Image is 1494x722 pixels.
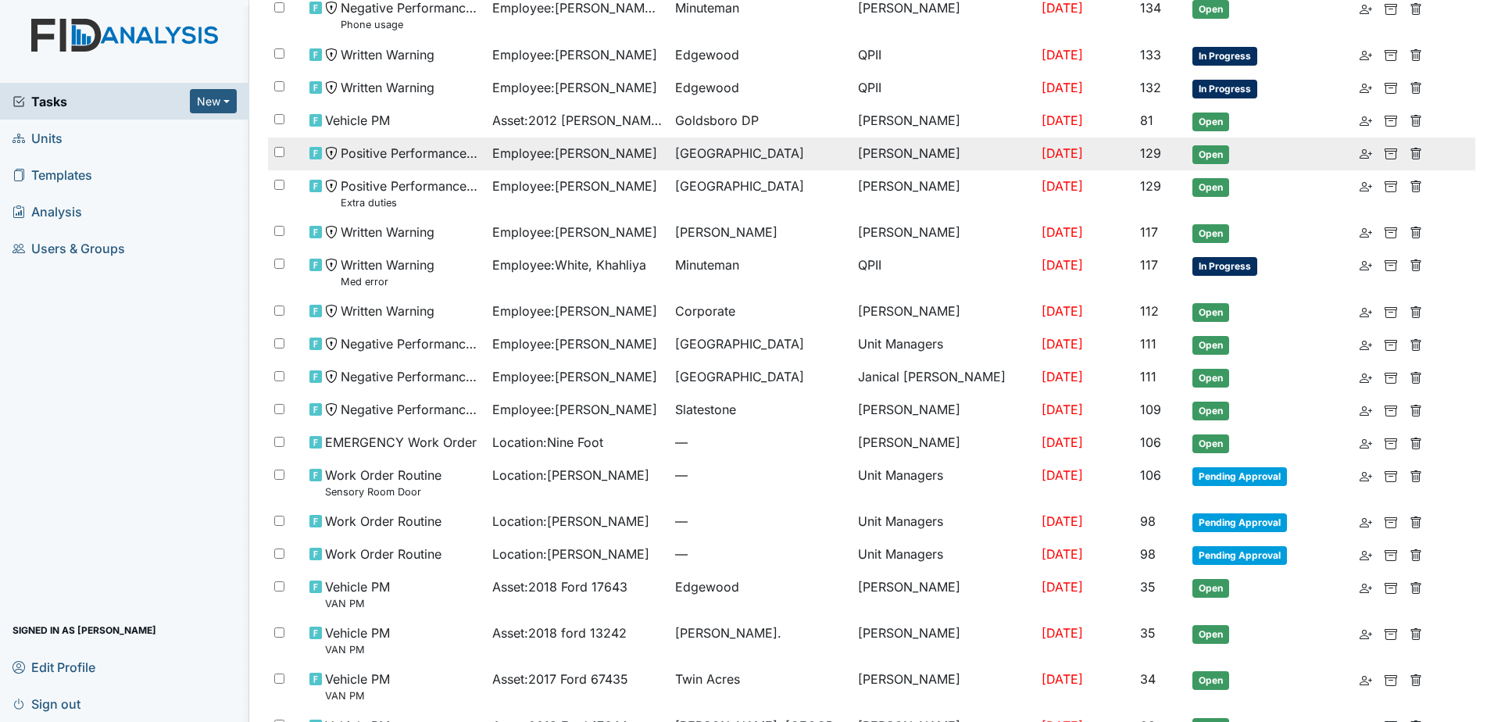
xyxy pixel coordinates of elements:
span: [DATE] [1042,47,1083,63]
a: Delete [1410,512,1422,531]
td: [PERSON_NAME] [852,571,1035,617]
span: Asset : 2018 Ford 17643 [492,577,627,596]
a: Archive [1385,433,1397,452]
span: Open [1192,224,1229,243]
span: 129 [1140,145,1161,161]
a: Delete [1410,670,1422,688]
a: Delete [1410,466,1422,484]
span: Templates [13,163,92,187]
span: Location : [PERSON_NAME] [492,466,649,484]
span: [DATE] [1042,579,1083,595]
span: 129 [1140,178,1161,194]
a: Tasks [13,92,190,111]
span: 111 [1140,336,1156,352]
span: 98 [1140,513,1156,529]
span: Open [1192,113,1229,131]
span: 133 [1140,47,1161,63]
span: Pending Approval [1192,467,1287,486]
span: Goldsboro DP [675,111,759,130]
a: Delete [1410,577,1422,596]
span: Signed in as [PERSON_NAME] [13,618,156,642]
span: 132 [1140,80,1161,95]
td: Unit Managers [852,328,1035,361]
span: Employee : [PERSON_NAME] [492,144,657,163]
span: [DATE] [1042,546,1083,562]
span: Twin Acres [675,670,740,688]
a: Archive [1385,545,1397,563]
span: Positive Performance Review [341,144,480,163]
span: 109 [1140,402,1161,417]
span: 35 [1140,579,1156,595]
span: Open [1192,579,1229,598]
span: 81 [1140,113,1153,128]
a: Archive [1385,78,1397,97]
td: Unit Managers [852,506,1035,538]
span: [DATE] [1042,434,1083,450]
span: [GEOGRAPHIC_DATA] [675,177,804,195]
span: Open [1192,671,1229,690]
small: VAN PM [325,642,390,657]
span: Asset : 2018 ford 13242 [492,624,627,642]
a: Archive [1385,256,1397,274]
span: Written Warning [341,45,434,64]
span: Units [13,126,63,150]
span: [DATE] [1042,303,1083,319]
span: [DATE] [1042,224,1083,240]
small: Med error [341,274,434,289]
span: [DATE] [1042,113,1083,128]
span: Analysis [13,199,82,223]
span: [PERSON_NAME]. [675,624,781,642]
span: Edgewood [675,577,739,596]
span: Work Order Routine [325,545,441,563]
small: Sensory Room Door [325,484,441,499]
a: Archive [1385,223,1397,241]
span: Open [1192,402,1229,420]
span: [DATE] [1042,80,1083,95]
span: Negative Performance Review [341,400,480,419]
span: Employee : White, Khahliya [492,256,646,274]
span: Employee : [PERSON_NAME] [492,367,657,386]
span: In Progress [1192,80,1257,98]
span: [DATE] [1042,336,1083,352]
a: Delete [1410,78,1422,97]
span: [GEOGRAPHIC_DATA] [675,367,804,386]
span: — [675,512,845,531]
span: Employee : [PERSON_NAME] [492,223,657,241]
span: Vehicle PM VAN PM [325,670,390,703]
a: Delete [1410,223,1422,241]
span: 112 [1140,303,1159,319]
a: Delete [1410,433,1422,452]
span: — [675,433,845,452]
span: Employee : [PERSON_NAME] [492,334,657,353]
span: In Progress [1192,257,1257,276]
span: Open [1192,434,1229,453]
small: VAN PM [325,688,390,703]
td: [PERSON_NAME] [852,427,1035,459]
span: Employee : [PERSON_NAME] [492,78,657,97]
span: Location : [PERSON_NAME] [492,512,649,531]
span: Sign out [13,692,80,716]
span: Vehicle PM VAN PM [325,577,390,611]
a: Delete [1410,144,1422,163]
td: [PERSON_NAME] [852,170,1035,216]
span: EMERGENCY Work Order [325,433,477,452]
span: Location : [PERSON_NAME] [492,545,649,563]
span: 106 [1140,467,1161,483]
span: Edit Profile [13,655,95,679]
span: [GEOGRAPHIC_DATA] [675,334,804,353]
span: [DATE] [1042,257,1083,273]
a: Delete [1410,177,1422,195]
span: Open [1192,369,1229,388]
a: Delete [1410,367,1422,386]
span: 117 [1140,224,1158,240]
a: Archive [1385,367,1397,386]
td: [PERSON_NAME] [852,138,1035,170]
span: Edgewood [675,78,739,97]
small: Extra duties [341,195,480,210]
a: Delete [1410,111,1422,130]
a: Archive [1385,144,1397,163]
a: Delete [1410,302,1422,320]
span: Vehicle PM [325,111,390,130]
span: Vehicle PM VAN PM [325,624,390,657]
